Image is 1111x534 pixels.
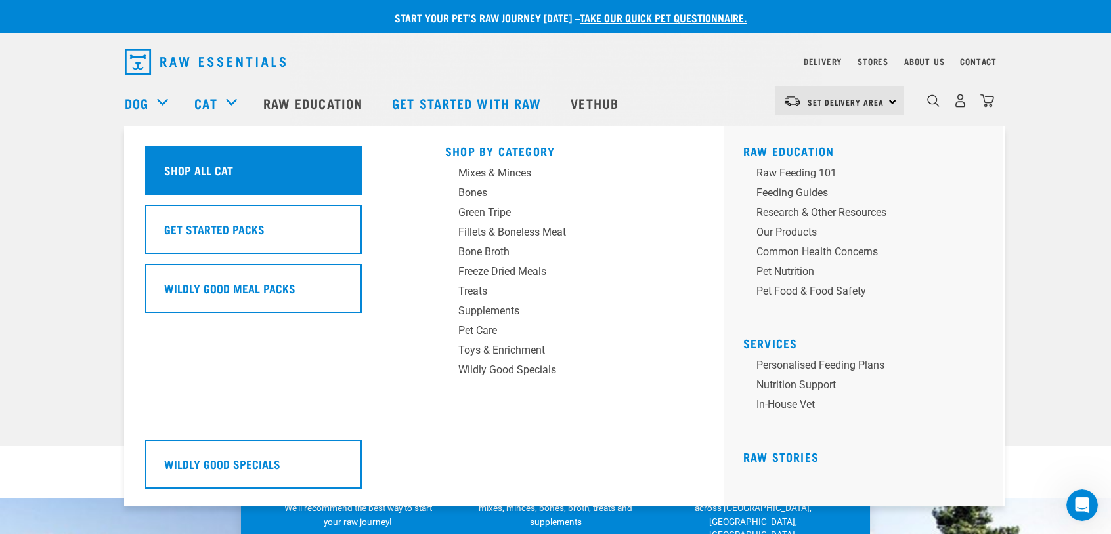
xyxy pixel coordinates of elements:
img: van-moving.png [783,95,801,107]
a: Mixes & Minces [445,165,695,185]
a: Supplements [445,303,695,323]
div: Supplements [458,303,663,319]
a: Pet Care [445,323,695,342]
div: Fillets & Boneless Meat [458,224,663,240]
a: Shop All Cat [145,146,395,205]
a: Pet Food & Food Safety [743,283,993,303]
a: Contact [960,59,997,64]
div: Pet Nutrition [756,264,961,279]
nav: dropdown navigation [114,43,997,80]
a: About Us [904,59,944,64]
a: Raw Education [743,148,835,154]
a: Get started with Raw [379,77,557,129]
div: Bone Broth [458,244,663,260]
div: Toys & Enrichment [458,342,663,358]
div: Pet Food & Food Safety [756,283,961,299]
a: Bones [445,185,695,205]
div: Bones [458,185,663,201]
a: Wildly Good Meal Packs [145,264,395,323]
h5: Services [743,337,993,347]
img: Raw Essentials Logo [125,49,286,75]
div: Raw Feeding 101 [756,165,961,181]
a: Raw Feeding 101 [743,165,993,185]
a: Dog [125,93,148,113]
a: Common Health Concerns [743,244,993,264]
a: Stores [858,59,888,64]
a: take our quick pet questionnaire. [580,14,747,20]
div: Freeze Dried Meals [458,264,663,279]
h5: Shop By Category [445,144,695,155]
h5: Get Started Packs [164,220,265,237]
a: Get Started Packs [145,205,395,264]
div: Green Tripe [458,205,663,220]
img: home-icon-1@2x.png [927,94,940,107]
a: Nutrition Support [743,377,993,397]
a: Fillets & Boneless Meat [445,224,695,244]
img: home-icon@2x.png [980,94,994,108]
h5: Wildly Good Specials [164,455,280,472]
a: In-house vet [743,397,993,417]
a: Feeding Guides [743,185,993,205]
div: Research & Other Resources [756,205,961,220]
a: Raw Education [250,77,379,129]
a: Personalised Feeding Plans [743,358,993,377]
a: Bone Broth [445,244,695,264]
a: Vethub [557,77,635,129]
span: Set Delivery Area [808,100,884,104]
div: Feeding Guides [756,185,961,201]
a: Raw Stories [743,453,819,460]
a: Wildly Good Specials [145,440,395,499]
iframe: Intercom live chat [1066,489,1098,521]
h5: Wildly Good Meal Packs [164,279,295,297]
div: Mixes & Minces [458,165,663,181]
div: Wildly Good Specials [458,362,663,378]
a: Freeze Dried Meals [445,264,695,283]
img: user.png [953,94,967,108]
a: Green Tripe [445,205,695,224]
div: Our Products [756,224,961,240]
h5: Shop All Cat [164,161,233,178]
a: Wildly Good Specials [445,362,695,382]
a: Delivery [804,59,842,64]
div: Pet Care [458,323,663,339]
a: Toys & Enrichment [445,342,695,362]
a: Our Products [743,224,993,244]
div: Common Health Concerns [756,244,961,260]
a: Research & Other Resources [743,205,993,224]
a: Pet Nutrition [743,264,993,283]
div: Treats [458,283,663,299]
a: Cat [194,93,217,113]
a: Treats [445,283,695,303]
